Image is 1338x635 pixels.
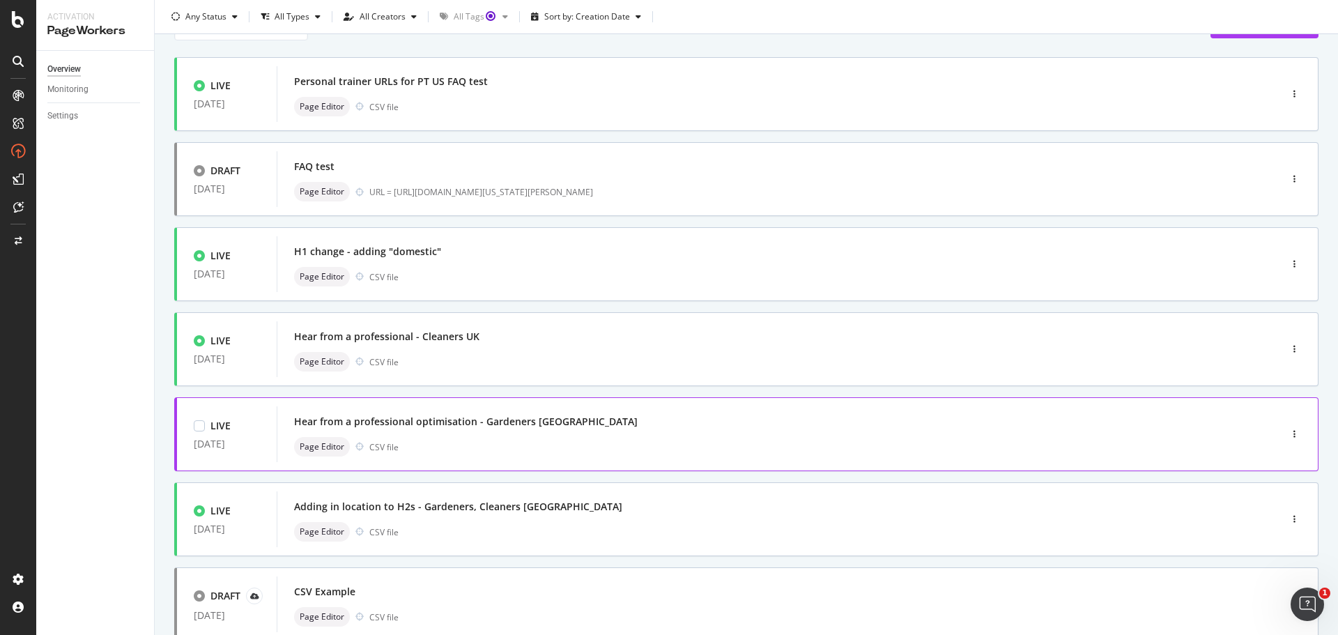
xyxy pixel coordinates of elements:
[210,79,231,93] div: LIVE
[1291,588,1324,621] iframe: Intercom live chat
[47,62,81,77] div: Overview
[185,13,226,21] div: Any Status
[294,607,350,627] div: neutral label
[300,443,344,451] span: Page Editor
[300,528,344,536] span: Page Editor
[338,6,422,28] button: All Creators
[300,188,344,196] span: Page Editor
[294,437,350,457] div: neutral label
[360,13,406,21] div: All Creators
[194,523,260,535] div: [DATE]
[369,611,399,623] div: CSV file
[210,249,231,263] div: LIVE
[1319,588,1330,599] span: 1
[369,526,399,538] div: CSV file
[210,419,231,433] div: LIVE
[454,13,497,21] div: All Tags
[47,23,143,39] div: PageWorkers
[300,358,344,366] span: Page Editor
[300,102,344,111] span: Page Editor
[369,441,399,453] div: CSV file
[294,415,638,429] div: Hear from a professional optimisation - Gardeners [GEOGRAPHIC_DATA]
[275,13,309,21] div: All Types
[369,186,1221,198] div: URL = [URL][DOMAIN_NAME][US_STATE][PERSON_NAME]
[194,268,260,280] div: [DATE]
[294,522,350,542] div: neutral label
[294,330,479,344] div: Hear from a professional - Cleaners UK
[294,245,441,259] div: H1 change - adding "domestic"
[300,613,344,621] span: Page Editor
[294,585,355,599] div: CSV Example
[194,353,260,365] div: [DATE]
[294,160,334,174] div: FAQ test
[484,10,497,22] div: Tooltip anchor
[210,504,231,518] div: LIVE
[294,97,350,116] div: neutral label
[47,82,144,97] a: Monitoring
[294,267,350,286] div: neutral label
[47,109,78,123] div: Settings
[294,500,622,514] div: Adding in location to H2s - Gardeners, Cleaners [GEOGRAPHIC_DATA]
[47,109,144,123] a: Settings
[210,164,240,178] div: DRAFT
[210,589,240,603] div: DRAFT
[369,356,399,368] div: CSV file
[194,610,260,621] div: [DATE]
[369,101,399,113] div: CSV file
[300,273,344,281] span: Page Editor
[47,11,143,23] div: Activation
[294,352,350,372] div: neutral label
[194,183,260,194] div: [DATE]
[194,98,260,109] div: [DATE]
[47,82,89,97] div: Monitoring
[47,62,144,77] a: Overview
[294,75,488,89] div: Personal trainer URLs for PT US FAQ test
[255,6,326,28] button: All Types
[544,13,630,21] div: Sort by: Creation Date
[194,438,260,450] div: [DATE]
[525,6,647,28] button: Sort by: Creation Date
[166,6,243,28] button: Any Status
[369,271,399,283] div: CSV file
[210,334,231,348] div: LIVE
[434,6,514,28] button: All TagsTooltip anchor
[294,182,350,201] div: neutral label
